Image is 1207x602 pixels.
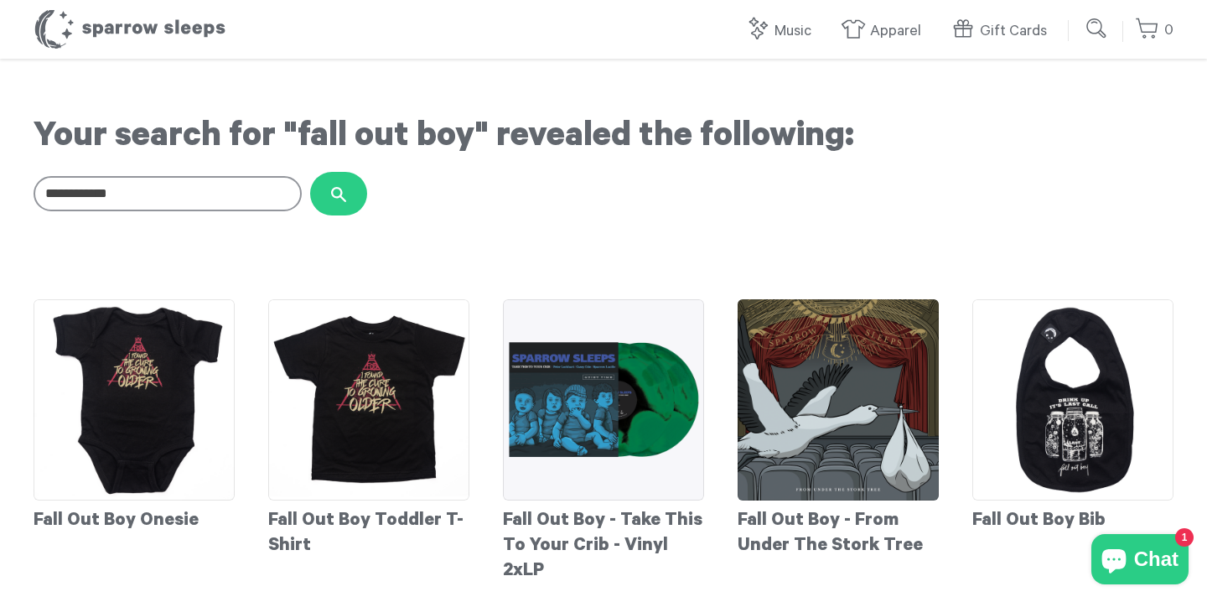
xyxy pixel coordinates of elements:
div: Fall Out Boy - Take This To Your Crib - Vinyl 2xLP [503,501,704,584]
a: Gift Cards [951,13,1055,49]
h1: Sparrow Sleeps [34,8,226,50]
a: Fall Out Boy Bib [972,299,1173,534]
img: fob-onesie_grande.png [34,299,235,501]
div: Fall Out Boy Toddler T-Shirt [268,501,469,559]
a: Music [745,13,820,49]
h1: Your search for "fall out boy" revealed the following: [34,118,1173,160]
a: Apparel [841,13,930,49]
img: SS_TTTYC_GREEN_grande.png [503,299,704,501]
a: 0 [1135,13,1173,49]
a: Fall Out Boy - Take This To Your Crib - Vinyl 2xLP [503,299,704,584]
inbox-online-store-chat: Shopify online store chat [1086,534,1194,589]
a: Fall Out Boy Onesie [34,299,235,534]
img: SparrowSleeps-FallOutBoy-FromUndertheStorkTree-Cover1600x1600_grande.png [738,299,939,501]
input: Submit [1080,12,1114,45]
a: Fall Out Boy - From Under The Stork Tree [738,299,939,559]
img: fob-tee_grande.png [268,299,469,501]
div: Fall Out Boy - From Under The Stork Tree [738,501,939,559]
div: Fall Out Boy Onesie [34,501,235,534]
a: Fall Out Boy Toddler T-Shirt [268,299,469,559]
div: Fall Out Boy Bib [972,501,1173,534]
img: fob-bib_grande.png [972,299,1173,501]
